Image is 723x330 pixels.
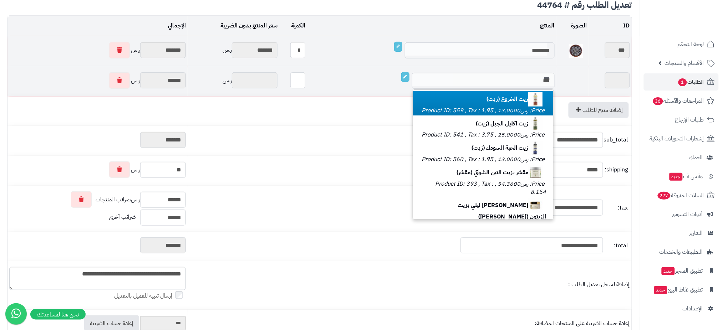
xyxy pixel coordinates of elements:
div: ر.س [189,72,277,88]
span: الأقسام والمنتجات [665,58,704,68]
a: التقارير [644,225,719,242]
div: ر.س [9,72,186,89]
span: ضرائب أخرى [109,213,136,222]
a: السلات المتروكة227 [644,187,719,204]
td: المنتج [307,16,556,36]
div: إضافة لسجل تعديل الطلب : [189,280,630,289]
td: الصورة [556,16,589,36]
a: الطلبات1 [644,73,719,91]
img: 1689400081-Saltbush-40x40.jpg [569,44,583,58]
span: جديد [654,286,667,294]
a: تطبيق نقاط البيعجديد [644,281,719,298]
span: أدوات التسويق [672,209,703,219]
b: زيت اكليل الجبل (زيت) [476,119,546,128]
span: إشعارات التحويلات البنكية [650,134,704,144]
a: الإعدادات [644,300,719,317]
span: ضرائب المنتجات [96,196,131,204]
span: السلات المتروكة [657,190,704,200]
div: ر.س [189,42,277,58]
small: Price: رس25.0000 , Product ID: 541 , Tax : 3.75 [422,130,545,139]
div: تعديل الطلب رقم # 44764 [7,1,632,9]
span: تطبيق نقاط البيع [653,285,703,295]
a: العملاء [644,149,719,166]
img: 1708368075-Black%20Seed%20Oil%20v02-40x40.jpg [529,141,543,155]
span: جديد [669,173,683,181]
b: مقشر بزيت التين الشوكي (مقشر) [457,168,546,177]
span: طلبات الإرجاع [675,115,704,125]
a: أدوات التسويق [644,206,719,223]
input: إرسال تنبيه للعميل بالتعديل [175,291,183,299]
small: Price: رس54.3600 , Product ID: 393 , Tax : 8.154 [436,180,546,196]
span: sub_total: [605,136,628,144]
span: total: [605,242,628,250]
td: الكمية [279,16,307,36]
td: ID [589,16,632,36]
img: 1717238784-Night%20Cream%20With%20Olive%20Oil-40x40.jpg [529,198,543,213]
a: وآتس آبجديد [644,168,719,185]
a: طلبات الإرجاع [644,111,719,128]
div: ر.س [9,191,186,208]
span: جديد [662,267,675,275]
td: سعر المنتج بدون الضريبة [188,16,279,36]
a: المراجعات والأسئلة36 [644,92,719,109]
img: 1708368931-Cactus%20Seed%20Scrub%20Final-40x40.jpg [529,166,543,180]
span: 36 [653,97,663,105]
span: المراجعات والأسئلة [652,96,704,106]
span: 227 [658,192,671,200]
a: لوحة التحكم [644,36,719,53]
span: لوحة التحكم [678,39,704,49]
label: إرسال تنبيه للعميل بالتعديل [114,292,186,300]
span: tax: [605,204,628,212]
b: زيت الخروع (زيت) [487,95,546,103]
a: إضافة منتج للطلب [569,102,629,118]
span: وآتس آب [669,171,703,181]
div: ر.س [9,42,186,58]
span: التقارير [689,228,703,238]
span: الطلبات [678,77,704,87]
span: تطبيق المتجر [661,266,703,276]
a: إشعارات التحويلات البنكية [644,130,719,147]
img: 1706025408-Castor%20Oil-40x40.jpg [529,92,543,107]
span: shipping: [605,166,628,174]
a: التطبيقات والخدمات [644,243,719,261]
a: تطبيق المتجرجديد [644,262,719,279]
td: الإجمالي [7,16,188,36]
small: Price: رس13.0000 , Product ID: 560 , Tax : 1.95 [422,155,545,164]
small: Price: رس13.0000 , Product ID: 559 , Tax : 1.95 [422,106,545,115]
span: الإعدادات [683,304,703,314]
div: إعادة حساب الضريبة على المنتجات المضافة: [189,319,630,328]
span: 1 [678,78,687,86]
div: ر.س [9,161,186,178]
img: 1706025432-Rosemary%20Oil-40x40.jpg [529,117,543,131]
span: العملاء [689,153,703,163]
b: [PERSON_NAME] ليلي بزيت الزيتون ([PERSON_NAME]) [458,201,546,221]
span: التطبيقات والخدمات [660,247,703,257]
b: زيت الحبة السوداء (زيت) [472,144,546,152]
